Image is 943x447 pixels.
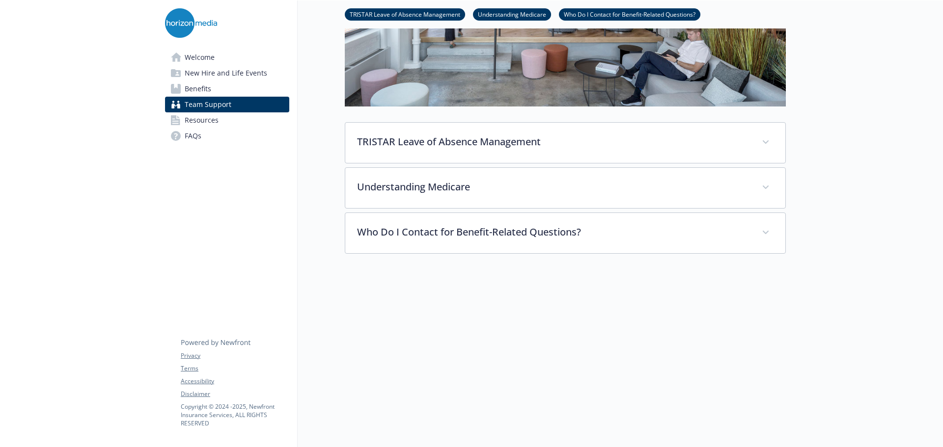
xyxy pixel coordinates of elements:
a: Accessibility [181,377,289,386]
span: Resources [185,112,219,128]
a: Benefits [165,81,289,97]
p: TRISTAR Leave of Absence Management [357,134,750,149]
a: Privacy [181,351,289,360]
a: Disclaimer [181,390,289,398]
span: New Hire and Life Events [185,65,267,81]
p: Understanding Medicare [357,180,750,194]
a: Understanding Medicare [473,9,551,19]
a: TRISTAR Leave of Absence Management [345,9,465,19]
a: Terms [181,364,289,373]
p: Who Do I Contact for Benefit-Related Questions? [357,225,750,239]
span: Team Support [185,97,231,112]
a: Resources [165,112,289,128]
div: TRISTAR Leave of Absence Management [345,123,785,163]
p: Copyright © 2024 - 2025 , Newfront Insurance Services, ALL RIGHTS RESERVED [181,402,289,427]
a: Who Do I Contact for Benefit-Related Questions? [559,9,700,19]
a: FAQs [165,128,289,144]
div: Who Do I Contact for Benefit-Related Questions? [345,213,785,253]
a: New Hire and Life Events [165,65,289,81]
span: Benefits [185,81,211,97]
span: FAQs [185,128,201,144]
div: Understanding Medicare [345,168,785,208]
a: Team Support [165,97,289,112]
a: Welcome [165,50,289,65]
span: Welcome [185,50,215,65]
